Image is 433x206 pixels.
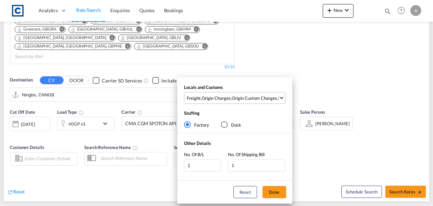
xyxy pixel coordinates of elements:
span: Locals and Customs [184,85,223,90]
span: No. Of Shipping Bill [228,152,265,157]
div: Origin Charges [202,95,231,101]
md-select: Select Locals and Customs: Freight, Origin Charges, Origin Custom Charges, Pickup Charges [184,92,286,104]
span: Stuffing [184,110,200,116]
span: , , , [187,95,279,101]
div: Origin Custom Charges [232,95,277,101]
div: Pickup Charges [278,95,308,101]
input: No. Of Shipping Bill [228,160,286,172]
md-radio-button: Dock [221,121,241,128]
div: Freight [187,95,201,101]
button: Done [263,186,286,198]
md-radio-button: Factory [184,121,209,128]
button: Reset [233,186,257,198]
span: Other Details [184,141,211,146]
span: No. Of B/L [184,152,204,157]
input: No. Of B/L [184,160,221,172]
